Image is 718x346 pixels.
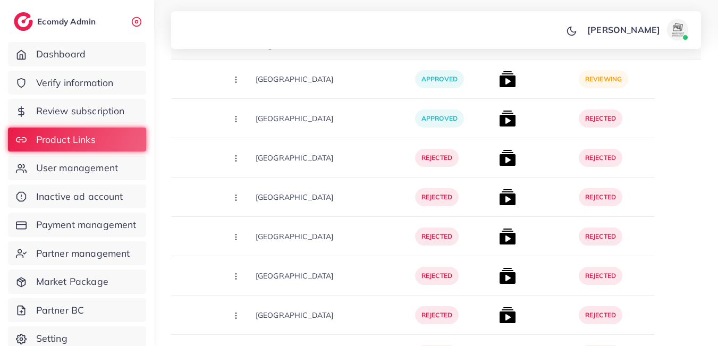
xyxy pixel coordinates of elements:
[8,156,146,180] a: User management
[415,149,459,167] p: rejected
[256,146,415,170] p: [GEOGRAPHIC_DATA]
[415,70,464,88] p: approved
[8,42,146,66] a: Dashboard
[8,269,146,294] a: Market Package
[415,188,459,206] p: rejected
[579,306,622,324] p: rejected
[256,303,415,327] p: [GEOGRAPHIC_DATA]
[37,16,98,27] h2: Ecomdy Admin
[579,109,622,128] p: rejected
[8,128,146,152] a: Product Links
[8,213,146,237] a: Payment management
[14,12,33,31] img: logo
[256,264,415,288] p: [GEOGRAPHIC_DATA]
[8,241,146,266] a: Partner management
[499,267,516,284] img: list product video
[499,149,516,166] img: list product video
[36,247,130,260] span: Partner management
[36,190,123,204] span: Inactive ad account
[415,227,459,246] p: rejected
[8,99,146,123] a: Review subscription
[415,306,459,324] p: rejected
[256,185,415,209] p: [GEOGRAPHIC_DATA]
[579,188,622,206] p: rejected
[36,133,96,147] span: Product Links
[36,76,114,90] span: Verify information
[415,267,459,285] p: rejected
[8,298,146,323] a: Partner BC
[256,67,415,91] p: [GEOGRAPHIC_DATA]
[14,12,98,31] a: logoEcomdy Admin
[8,71,146,95] a: Verify information
[256,106,415,130] p: [GEOGRAPHIC_DATA]
[415,109,464,128] p: approved
[499,189,516,206] img: list product video
[579,227,622,246] p: rejected
[581,19,692,40] a: [PERSON_NAME]avatar
[587,23,660,36] p: [PERSON_NAME]
[499,71,516,88] img: list product video
[36,332,67,345] span: Setting
[36,218,137,232] span: Payment management
[579,70,628,88] p: reviewing
[579,149,622,167] p: rejected
[36,161,118,175] span: User management
[667,19,688,40] img: avatar
[579,267,622,285] p: rejected
[499,110,516,127] img: list product video
[8,184,146,209] a: Inactive ad account
[36,104,125,118] span: Review subscription
[499,307,516,324] img: list product video
[36,303,85,317] span: Partner BC
[36,47,86,61] span: Dashboard
[499,228,516,245] img: list product video
[36,275,108,289] span: Market Package
[256,224,415,248] p: [GEOGRAPHIC_DATA]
